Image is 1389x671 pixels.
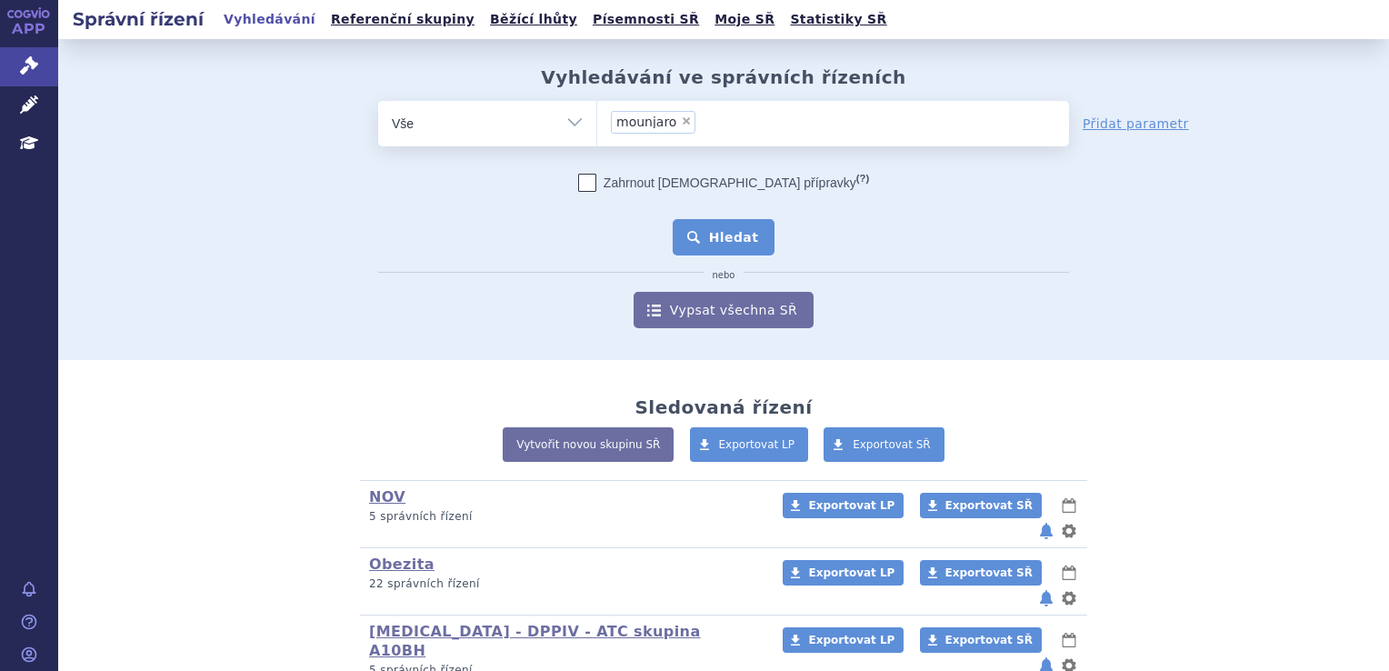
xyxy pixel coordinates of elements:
[1060,587,1078,609] button: nastavení
[920,627,1042,653] a: Exportovat SŘ
[709,7,780,32] a: Moje SŘ
[503,427,674,462] a: Vytvořit novou skupinu SŘ
[1037,587,1055,609] button: notifikace
[1060,495,1078,516] button: lhůty
[808,566,894,579] span: Exportovat LP
[853,438,931,451] span: Exportovat SŘ
[824,427,944,462] a: Exportovat SŘ
[541,66,906,88] h2: Vyhledávání ve správních řízeních
[920,560,1042,586] a: Exportovat SŘ
[218,7,321,32] a: Vyhledávání
[485,7,583,32] a: Běžící lhůty
[783,627,904,653] a: Exportovat LP
[945,499,1033,512] span: Exportovat SŘ
[369,623,701,659] a: [MEDICAL_DATA] - DPPIV - ATC skupina A10BH
[856,173,869,185] abbr: (?)
[783,560,904,586] a: Exportovat LP
[1060,629,1078,651] button: lhůty
[690,427,809,462] a: Exportovat LP
[673,219,775,255] button: Hledat
[704,270,744,281] i: nebo
[369,576,759,592] p: 22 správních řízení
[1060,520,1078,542] button: nastavení
[369,488,405,506] a: NOV
[701,110,787,133] input: mounjaro
[784,7,892,32] a: Statistiky SŘ
[783,493,904,518] a: Exportovat LP
[920,493,1042,518] a: Exportovat SŘ
[808,634,894,646] span: Exportovat LP
[719,438,795,451] span: Exportovat LP
[634,292,814,328] a: Vypsat všechna SŘ
[369,509,759,525] p: 5 správních řízení
[1083,115,1189,133] a: Přidat parametr
[616,115,676,128] span: mounjaro
[945,634,1033,646] span: Exportovat SŘ
[369,556,435,573] a: Obezita
[587,7,704,32] a: Písemnosti SŘ
[945,566,1033,579] span: Exportovat SŘ
[578,174,869,192] label: Zahrnout [DEMOGRAPHIC_DATA] přípravky
[1060,562,1078,584] button: lhůty
[681,115,692,126] span: ×
[58,6,218,32] h2: Správní řízení
[808,499,894,512] span: Exportovat LP
[635,396,812,418] h2: Sledovaná řízení
[1037,520,1055,542] button: notifikace
[325,7,480,32] a: Referenční skupiny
